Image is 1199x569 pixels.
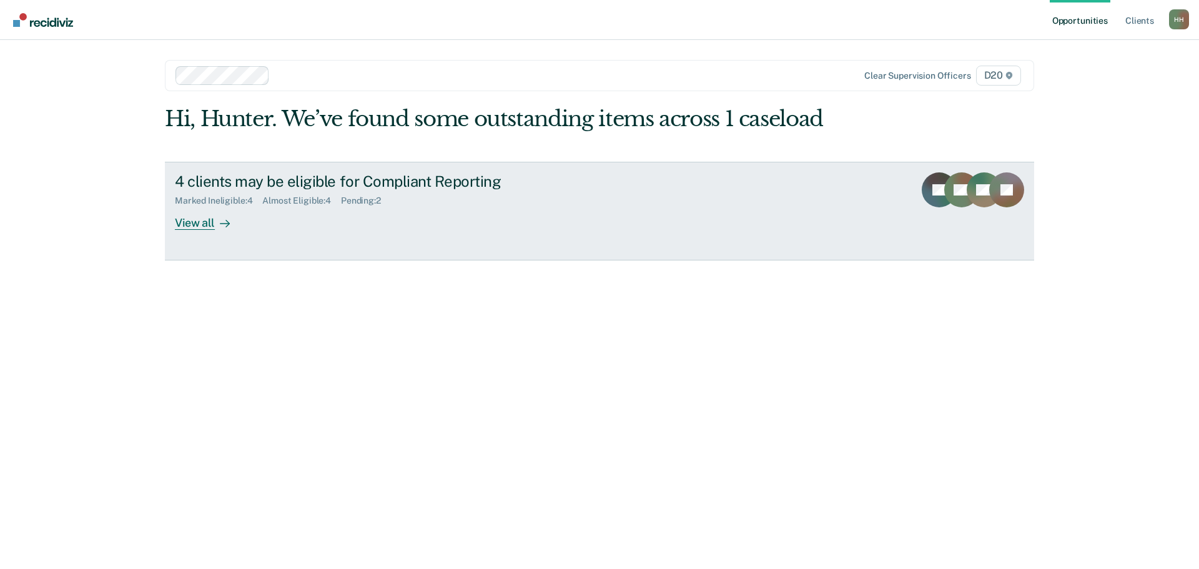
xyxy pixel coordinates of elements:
div: 4 clients may be eligible for Compliant Reporting [175,172,613,190]
div: Hi, Hunter. We’ve found some outstanding items across 1 caseload [165,106,861,132]
button: Profile dropdown button [1169,9,1189,29]
div: H H [1169,9,1189,29]
div: View all [175,205,245,230]
span: D20 [976,66,1021,86]
div: Almost Eligible : 4 [262,195,341,206]
img: Recidiviz [13,13,73,27]
div: Marked Ineligible : 4 [175,195,262,206]
a: 4 clients may be eligible for Compliant ReportingMarked Ineligible:4Almost Eligible:4Pending:2Vie... [165,162,1034,260]
div: Pending : 2 [341,195,391,206]
div: Clear supervision officers [864,71,970,81]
